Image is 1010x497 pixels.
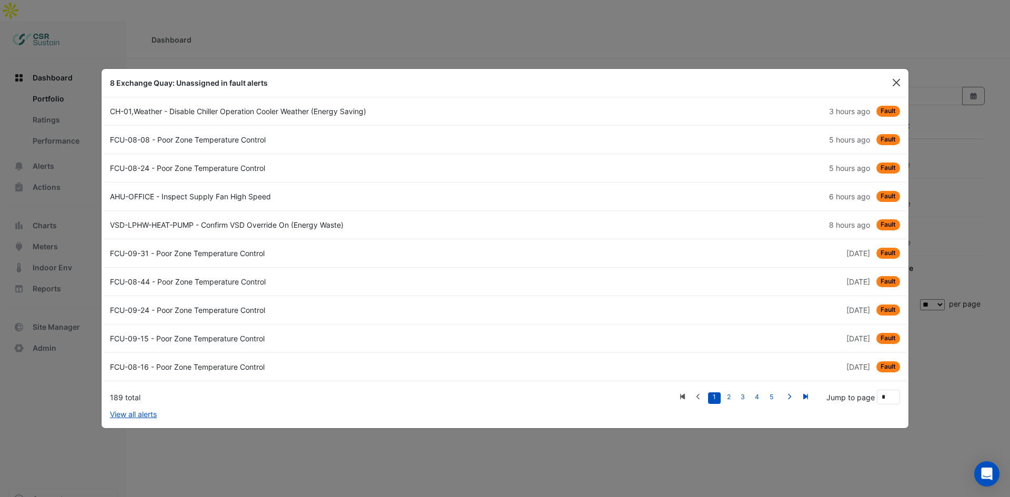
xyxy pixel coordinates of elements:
[826,392,875,403] label: Jump to page
[104,305,505,316] div: FCU-09-24 - Poor Zone Temperature Control
[104,106,505,117] div: CH-01,Weather - Disable Chiller Operation Cooler Weather (Energy Saving)
[110,392,674,403] div: 189 total
[846,249,870,258] span: Mon 22-Sep-2025 12:00 BST
[110,78,268,87] b: 8 Exchange Quay: Unassigned in fault alerts
[110,409,157,420] a: View all alerts
[876,219,900,230] span: Fault
[104,248,505,259] div: FCU-09-31 - Poor Zone Temperature Control
[846,277,870,286] span: Mon 22-Sep-2025 11:45 BST
[765,392,777,404] a: 5
[781,390,797,404] a: Next
[104,219,505,230] div: VSD-LPHW-HEAT-PUMP - Confirm VSD Override On (Energy Waste)
[888,75,904,90] button: Close
[876,134,900,145] span: Fault
[876,163,900,174] span: Fault
[846,334,870,343] span: Mon 22-Sep-2025 11:15 BST
[736,392,749,404] a: 3
[876,276,900,287] span: Fault
[829,220,870,229] span: Tue 23-Sep-2025 05:15 BST
[104,276,505,287] div: FCU-08-44 - Poor Zone Temperature Control
[829,192,870,201] span: Tue 23-Sep-2025 07:15 BST
[829,135,870,144] span: Tue 23-Sep-2025 07:30 BST
[846,306,870,315] span: Mon 22-Sep-2025 11:15 BST
[722,392,735,404] a: 2
[846,362,870,371] span: Mon 22-Sep-2025 11:15 BST
[876,305,900,316] span: Fault
[876,106,900,117] span: Fault
[104,134,505,145] div: FCU-08-08 - Poor Zone Temperature Control
[797,390,814,404] a: Last
[751,392,763,404] a: 4
[104,333,505,344] div: FCU-09-15 - Poor Zone Temperature Control
[876,333,900,344] span: Fault
[876,361,900,372] span: Fault
[104,163,505,174] div: FCU-08-24 - Poor Zone Temperature Control
[876,191,900,202] span: Fault
[876,248,900,259] span: Fault
[708,392,721,404] a: 1
[104,191,505,202] div: AHU-OFFICE - Inspect Supply Fan High Speed
[974,461,999,486] div: Open Intercom Messenger
[829,164,870,173] span: Tue 23-Sep-2025 07:30 BST
[829,107,870,116] span: Tue 23-Sep-2025 10:09 BST
[104,361,505,372] div: FCU-08-16 - Poor Zone Temperature Control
